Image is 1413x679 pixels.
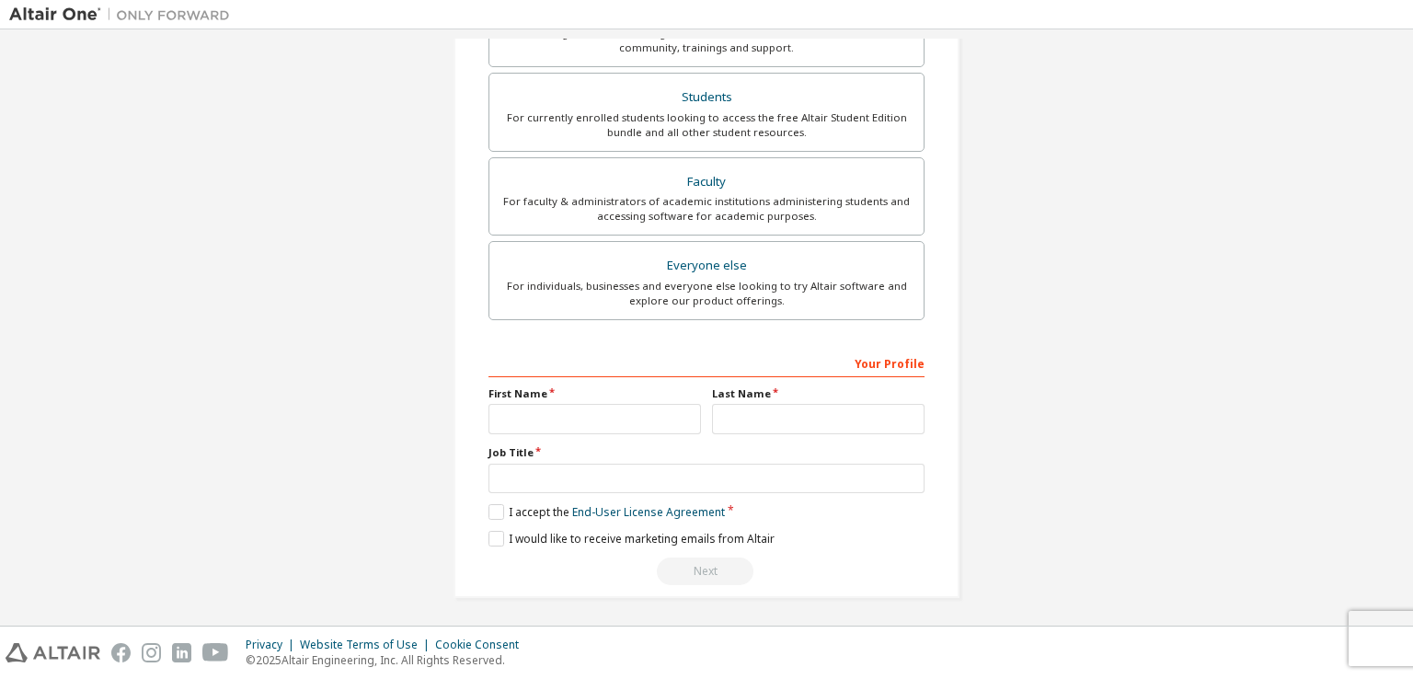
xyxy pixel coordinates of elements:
div: For existing customers looking to access software downloads, HPC resources, community, trainings ... [500,26,913,55]
div: Students [500,85,913,110]
div: For individuals, businesses and everyone else looking to try Altair software and explore our prod... [500,279,913,308]
label: Job Title [488,445,925,460]
p: © 2025 Altair Engineering, Inc. All Rights Reserved. [246,652,530,668]
div: For currently enrolled students looking to access the free Altair Student Edition bundle and all ... [500,110,913,140]
div: Faculty [500,169,913,195]
label: First Name [488,386,701,401]
img: youtube.svg [202,643,229,662]
div: For faculty & administrators of academic institutions administering students and accessing softwa... [500,194,913,224]
div: Your Profile [488,348,925,377]
div: Website Terms of Use [300,638,435,652]
label: I accept the [488,504,725,520]
a: End-User License Agreement [572,504,725,520]
img: facebook.svg [111,643,131,662]
div: Privacy [246,638,300,652]
img: instagram.svg [142,643,161,662]
img: altair_logo.svg [6,643,100,662]
img: linkedin.svg [172,643,191,662]
label: I would like to receive marketing emails from Altair [488,531,775,547]
label: Last Name [712,386,925,401]
div: Cookie Consent [435,638,530,652]
div: Read and acccept EULA to continue [488,558,925,585]
div: Everyone else [500,253,913,279]
img: Altair One [9,6,239,24]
